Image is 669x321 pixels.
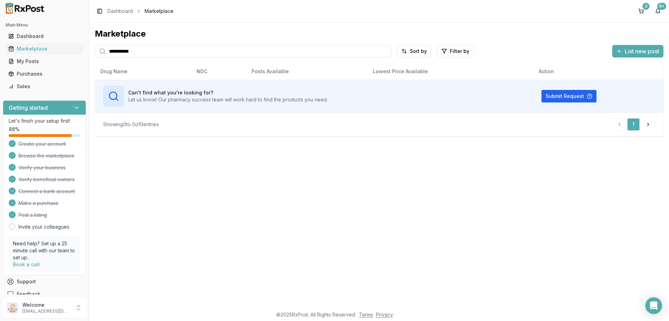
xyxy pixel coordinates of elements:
[9,126,20,133] span: 88 %
[359,312,373,318] a: Terms
[18,152,75,159] span: Browse the marketplace
[645,297,662,314] div: Open Intercom Messenger
[18,140,66,147] span: Create your account
[246,63,367,80] th: Posts Available
[3,275,86,288] button: Support
[95,63,191,80] th: Drug Name
[22,301,71,308] p: Welcome
[3,288,86,300] button: Feedback
[643,3,649,10] div: 3
[612,48,663,55] a: List new post
[128,96,328,103] p: Let us know! Our pharmacy success team will work hard to find the products you need.
[613,118,655,131] nav: pagination
[18,200,59,207] span: Make a purchase
[636,6,647,17] button: 3
[13,240,76,261] p: Need help? Set up a 25 minute call with our team to set up.
[7,302,18,313] img: User avatar
[8,83,80,90] div: Sales
[397,45,431,58] button: Sort by
[657,3,666,10] div: 9+
[6,55,83,68] a: My Posts
[8,58,80,65] div: My Posts
[128,89,328,96] h3: Can't find what you're looking for?
[376,312,393,318] a: Privacy
[17,291,40,298] span: Feedback
[625,47,659,55] span: List new post
[18,164,66,171] span: Verify your business
[367,63,533,80] th: Lowest Price Available
[652,6,663,17] button: 9+
[6,30,83,43] a: Dashboard
[9,117,80,124] p: Let's finish your setup first!
[3,43,86,54] button: Marketplace
[8,70,80,77] div: Purchases
[3,31,86,42] button: Dashboard
[437,45,474,58] button: Filter by
[6,22,83,28] h2: Main Menu
[18,176,75,183] span: Verify beneficial owners
[22,308,71,314] p: [EMAIL_ADDRESS][DOMAIN_NAME]
[533,63,663,80] th: Action
[410,48,427,55] span: Sort by
[191,63,246,80] th: NDC
[18,223,69,230] a: Invite your colleagues
[541,90,597,102] button: Submit Request
[3,68,86,79] button: Purchases
[8,33,80,40] div: Dashboard
[107,8,133,15] a: Dashboard
[3,3,47,14] img: RxPost Logo
[145,8,174,15] span: Marketplace
[95,28,663,39] div: Marketplace
[3,81,86,92] button: Sales
[18,212,47,219] span: Post a listing
[627,118,640,131] a: 1
[6,43,83,55] a: Marketplace
[18,188,75,195] span: Connect a bank account
[641,118,655,131] a: Go to next page
[103,121,159,128] div: Showing 0 to 0 of 0 entries
[612,45,663,58] button: List new post
[8,45,80,52] div: Marketplace
[107,8,174,15] nav: breadcrumb
[450,48,469,55] span: Filter by
[3,56,86,67] button: My Posts
[9,104,48,112] h3: Getting started
[6,80,83,93] a: Sales
[6,68,83,80] a: Purchases
[13,261,40,267] a: Book a call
